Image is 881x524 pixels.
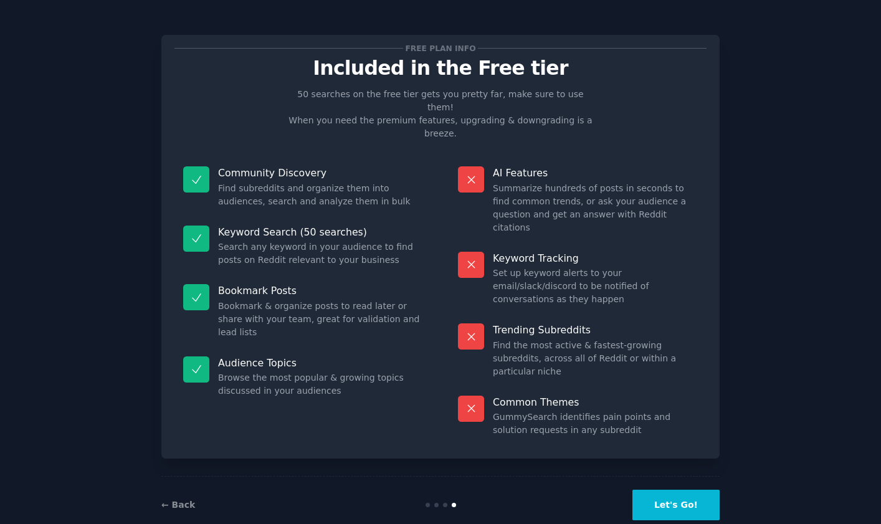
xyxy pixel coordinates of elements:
a: ← Back [161,500,195,510]
p: Keyword Search (50 searches) [218,226,423,239]
dd: Summarize hundreds of posts in seconds to find common trends, or ask your audience a question and... [493,182,698,234]
dd: Find the most active & fastest-growing subreddits, across all of Reddit or within a particular niche [493,339,698,378]
p: Trending Subreddits [493,323,698,336]
dd: Set up keyword alerts to your email/slack/discord to be notified of conversations as they happen [493,267,698,306]
p: Keyword Tracking [493,252,698,265]
p: Community Discovery [218,166,423,179]
dd: Find subreddits and organize them into audiences, search and analyze them in bulk [218,182,423,208]
dd: Bookmark & organize posts to read later or share with your team, great for validation and lead lists [218,300,423,339]
p: 50 searches on the free tier gets you pretty far, make sure to use them! When you need the premiu... [283,88,598,140]
p: AI Features [493,166,698,179]
p: Audience Topics [218,356,423,369]
button: Let's Go! [632,490,720,520]
p: Bookmark Posts [218,284,423,297]
span: Free plan info [403,42,478,55]
p: Common Themes [493,396,698,409]
p: Included in the Free tier [174,57,707,79]
dd: Search any keyword in your audience to find posts on Reddit relevant to your business [218,241,423,267]
dd: GummySearch identifies pain points and solution requests in any subreddit [493,411,698,437]
dd: Browse the most popular & growing topics discussed in your audiences [218,371,423,398]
